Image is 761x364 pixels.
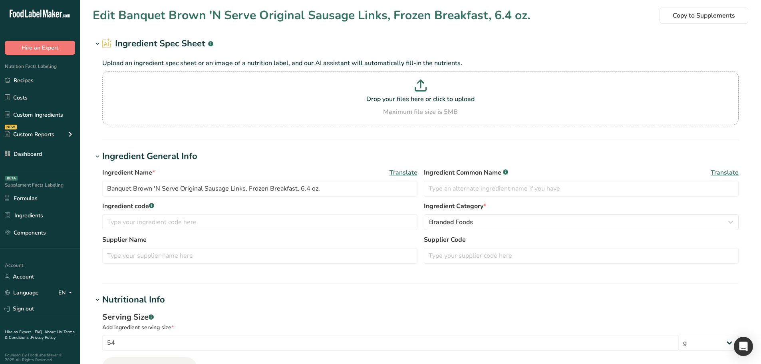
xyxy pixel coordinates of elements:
span: Translate [389,168,417,177]
div: Powered By FoodLabelMaker © 2025 All Rights Reserved [5,353,75,362]
span: Branded Foods [429,217,473,227]
a: About Us . [44,329,64,335]
input: Type your ingredient name here [102,181,417,197]
a: Hire an Expert . [5,329,33,335]
a: FAQ . [35,329,44,335]
div: Add ingredient serving size [102,323,739,332]
label: Supplier Code [424,235,739,245]
div: Nutritional Info [102,293,165,306]
label: Supplier Name [102,235,417,245]
input: Type your supplier code here [424,248,739,264]
input: Type an alternate ingredient name if you have [424,181,739,197]
input: Type your ingredient code here [102,214,417,230]
div: NEW [5,125,17,129]
h1: Edit Banquet Brown 'N Serve Original Sausage Links, Frozen Breakfast, 6.4 oz. [93,6,530,24]
div: Custom Reports [5,130,54,139]
div: Ingredient General Info [102,150,197,163]
div: Open Intercom Messenger [734,337,753,356]
span: Copy to Supplements [673,11,735,20]
p: Upload an ingredient spec sheet or an image of a nutrition label, and our AI assistant will autom... [102,58,739,68]
span: Ingredient Common Name [424,168,508,177]
span: Ingredient Name [102,168,155,177]
button: Hire an Expert [5,41,75,55]
h2: Ingredient Spec Sheet [102,37,213,50]
input: Type your serving size here [102,335,678,351]
a: Language [5,286,39,300]
a: Privacy Policy [31,335,56,340]
div: Serving Size [102,311,739,323]
div: EN [58,288,75,298]
button: Branded Foods [424,214,739,230]
div: BETA [5,176,18,181]
div: Maximum file size is 5MB [104,107,737,117]
a: Terms & Conditions . [5,329,75,340]
input: Type your supplier name here [102,248,417,264]
label: Ingredient Category [424,201,739,211]
p: Drop your files here or click to upload [104,94,737,104]
button: Copy to Supplements [660,8,748,24]
span: Translate [711,168,739,177]
label: Ingredient code [102,201,417,211]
